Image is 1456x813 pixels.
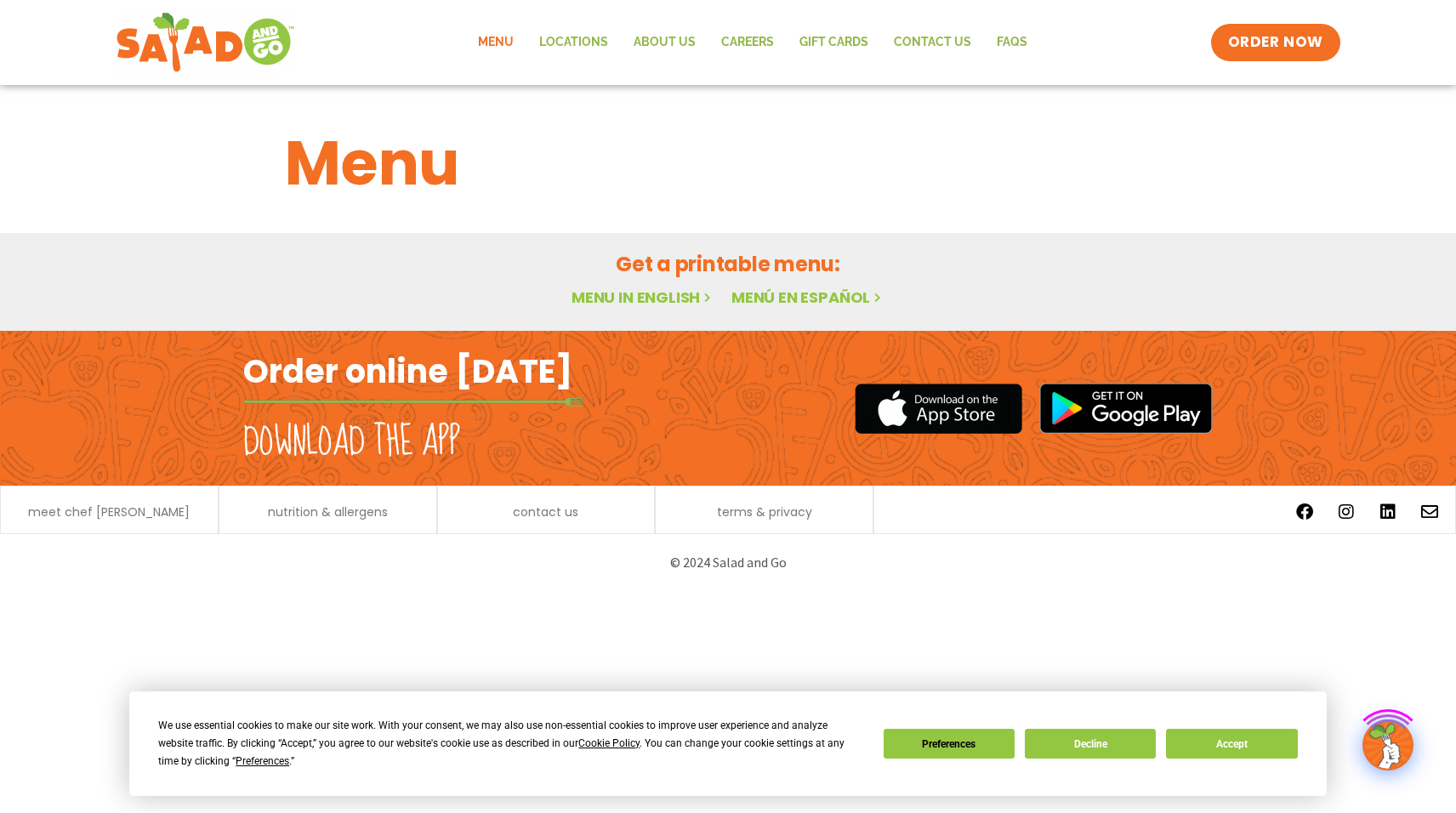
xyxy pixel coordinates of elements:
a: Locations [526,23,621,62]
a: ORDER NOW [1211,24,1340,61]
nav: Menu [465,23,1040,62]
h2: Order online [DATE] [243,350,572,392]
button: Decline [1025,729,1156,759]
span: ORDER NOW [1228,32,1323,53]
a: Careers [708,23,787,62]
span: Preferences [236,755,289,767]
img: appstore [855,381,1022,436]
img: google_play [1039,383,1213,434]
a: terms & privacy [717,506,812,518]
img: fork [243,397,583,406]
span: Cookie Policy [578,737,640,749]
a: Contact Us [881,23,984,62]
a: Menu [465,23,526,62]
a: nutrition & allergens [268,506,388,518]
button: Preferences [884,729,1015,759]
h2: Download the app [243,418,460,466]
button: Accept [1166,729,1297,759]
div: We use essential cookies to make our site work. With your consent, we may also use non-essential ... [158,717,862,770]
a: Menú en español [731,287,884,308]
a: About Us [621,23,708,62]
a: contact us [513,506,578,518]
a: Menu in English [572,287,714,308]
a: FAQs [984,23,1040,62]
h1: Menu [285,117,1171,209]
p: © 2024 Salad and Go [252,551,1204,574]
h2: Get a printable menu: [285,249,1171,279]
a: meet chef [PERSON_NAME] [28,506,190,518]
img: new-SAG-logo-768×292 [116,9,295,77]
a: GIFT CARDS [787,23,881,62]
div: Cookie Consent Prompt [129,691,1327,796]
